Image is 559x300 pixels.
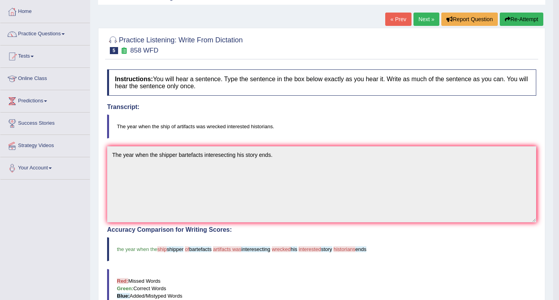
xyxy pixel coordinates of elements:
[107,115,536,138] blockquote: The year when the ship of artifacts was wrecked interested historians.
[413,13,439,26] a: Next »
[0,157,90,177] a: Your Account
[213,246,241,252] span: artifacts was
[441,13,498,26] button: Report Question
[120,47,128,55] small: Exam occurring question
[107,226,536,233] h4: Accuracy Comparison for Writing Scores:
[117,278,128,284] b: Red:
[117,285,133,291] b: Green:
[189,246,211,252] span: bartefacts
[272,246,291,252] span: wrecked
[0,135,90,155] a: Strategy Videos
[241,246,270,252] span: interesecting
[355,246,366,252] span: ends
[0,90,90,110] a: Predictions
[157,246,167,252] span: ship
[117,246,157,252] span: the year when the
[0,1,90,20] a: Home
[130,47,158,54] small: 858 WFD
[117,293,130,299] b: Blue:
[107,35,243,54] h2: Practice Listening: Write From Dictation
[321,246,332,252] span: story
[110,47,118,54] span: 5
[385,13,411,26] a: « Prev
[0,113,90,132] a: Success Stories
[0,23,90,43] a: Practice Questions
[107,104,536,111] h4: Transcript:
[291,246,297,252] span: his
[500,13,543,26] button: Re-Attempt
[333,246,355,252] span: historians
[0,68,90,87] a: Online Class
[115,76,153,82] b: Instructions:
[107,69,536,96] h4: You will hear a sentence. Type the sentence in the box below exactly as you hear it. Write as muc...
[167,246,184,252] span: shipper
[0,45,90,65] a: Tests
[185,246,189,252] span: of
[299,246,321,252] span: interested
